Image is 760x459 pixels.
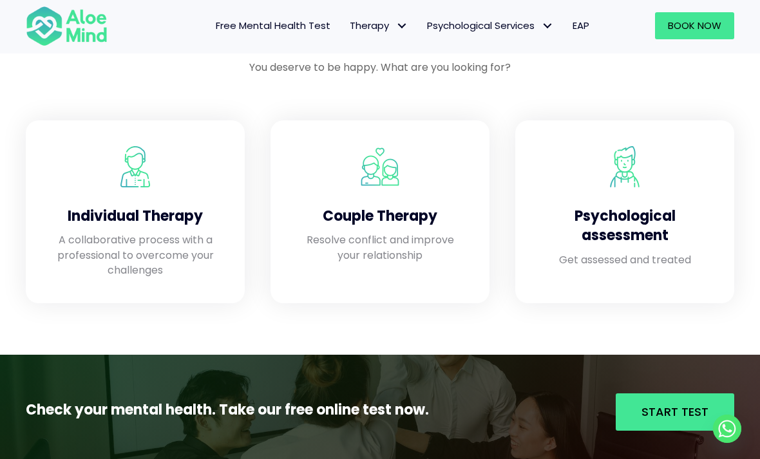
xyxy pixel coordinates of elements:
span: EAP [573,19,589,32]
span: Psychological Services: submenu [538,17,556,35]
a: TherapyTherapy: submenu [340,12,417,39]
img: Aloe Mind Malaysia | Mental Healthcare Services in Malaysia and Singapore [115,146,156,187]
span: Start Test [641,404,708,420]
h4: Psychological assessment [541,207,708,247]
a: Aloe Mind Malaysia | Mental Healthcare Services in Malaysia and Singapore Couple Therapy Resolve ... [283,133,477,290]
img: Aloe Mind Malaysia | Mental Healthcare Services in Malaysia and Singapore [359,146,401,187]
span: Therapy: submenu [392,17,411,35]
a: Start Test [616,393,734,431]
h4: Couple Therapy [296,207,464,227]
a: Free Mental Health Test [206,12,340,39]
a: Psychological ServicesPsychological Services: submenu [417,12,563,39]
img: Aloe Mind Malaysia | Mental Healthcare Services in Malaysia and Singapore [604,146,645,187]
a: Aloe Mind Malaysia | Mental Healthcare Services in Malaysia and Singapore Psychological assessmen... [528,133,721,290]
p: Resolve conflict and improve your relationship [296,232,464,262]
span: Our services [305,21,455,53]
nav: Menu [120,12,599,39]
img: Aloe mind Logo [26,5,108,46]
h4: Individual Therapy [52,207,219,227]
p: You deserve to be happy. What are you looking for? [26,60,734,75]
p: Check your mental health. Take our free online test now. [26,400,460,420]
span: Free Mental Health Test [216,19,330,32]
a: Book Now [655,12,734,39]
p: Get assessed and treated [541,252,708,267]
a: EAP [563,12,599,39]
p: A collaborative process with a professional to overcome your challenges [52,232,219,277]
a: Aloe Mind Malaysia | Mental Healthcare Services in Malaysia and Singapore Individual Therapy A co... [39,133,232,290]
span: Book Now [668,19,721,32]
a: Whatsapp [713,415,741,443]
span: Psychological Services [427,19,553,32]
span: Therapy [350,19,408,32]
